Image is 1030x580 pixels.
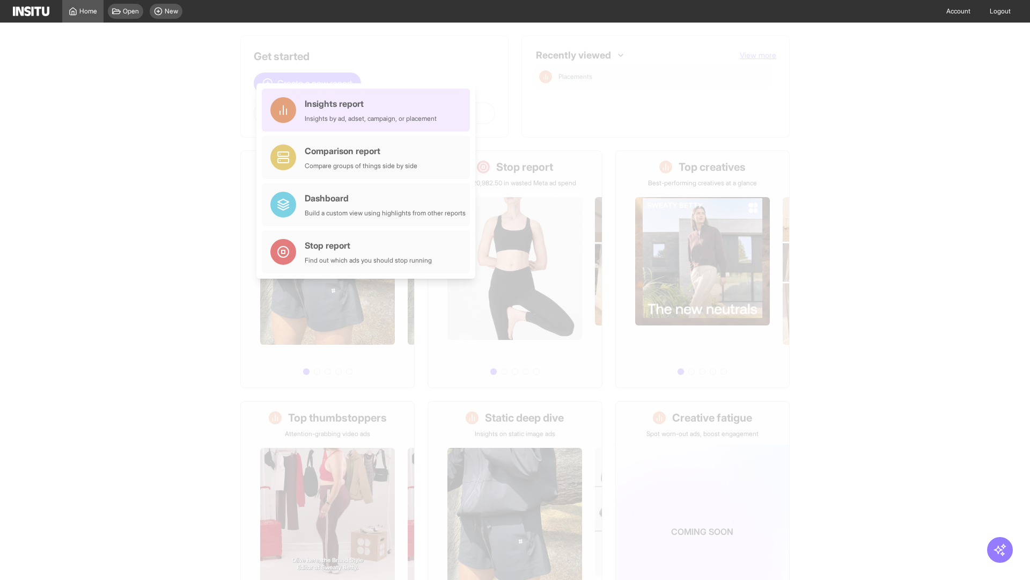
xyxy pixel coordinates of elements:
[123,7,139,16] span: Open
[305,97,437,110] div: Insights report
[79,7,97,16] span: Home
[305,144,417,157] div: Comparison report
[305,239,432,252] div: Stop report
[305,256,432,265] div: Find out which ads you should stop running
[305,114,437,123] div: Insights by ad, adset, campaign, or placement
[305,192,466,205] div: Dashboard
[305,209,466,218] div: Build a custom view using highlights from other reports
[305,162,417,170] div: Compare groups of things side by side
[13,6,49,16] img: Logo
[165,7,178,16] span: New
